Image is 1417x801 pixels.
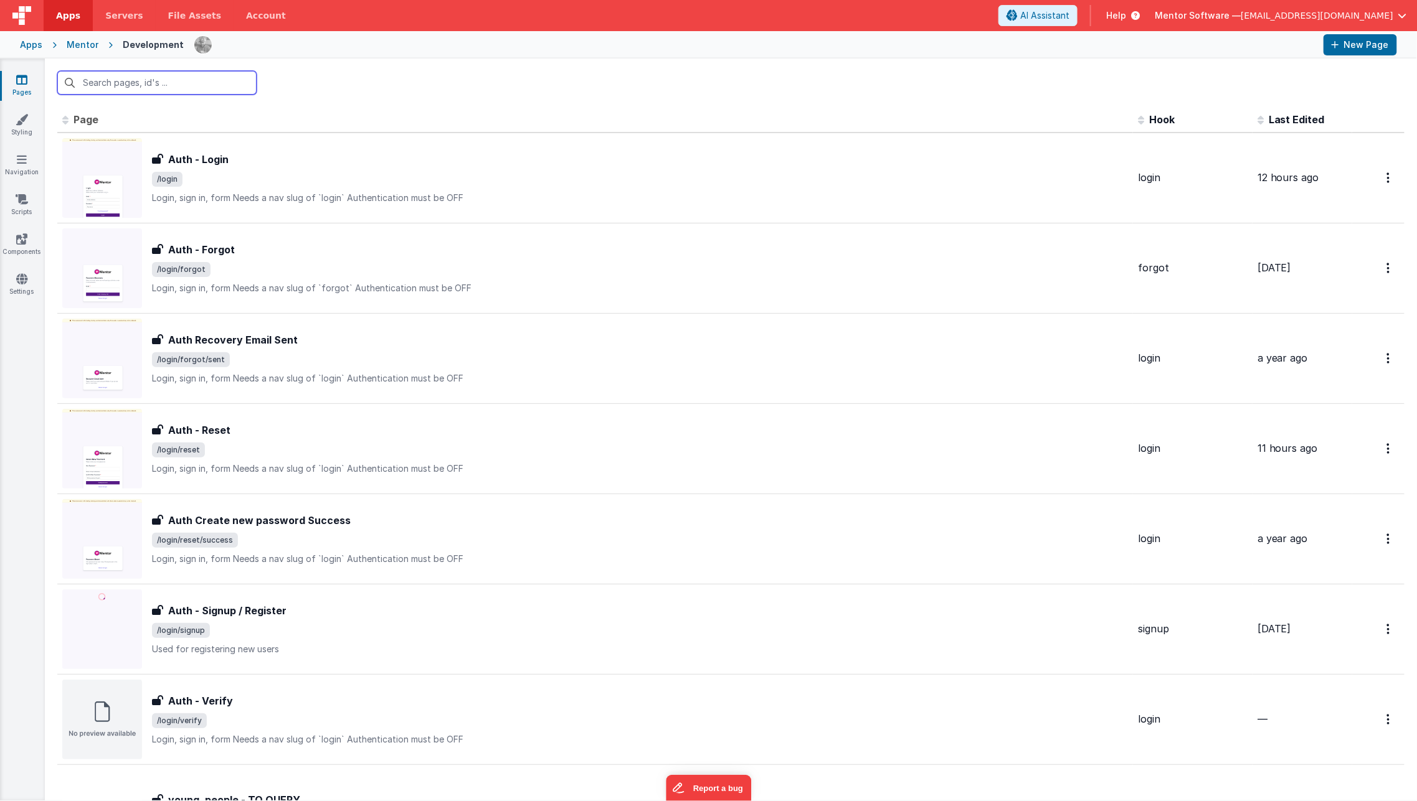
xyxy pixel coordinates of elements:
p: Login, sign in, form Needs a nav slug of `forgot` Authentication must be OFF [152,282,1128,294]
div: login [1138,171,1248,185]
span: 11 hours ago [1258,442,1318,454]
span: /login/verify [152,713,207,728]
span: /login/reset/success [152,533,238,548]
div: signup [1138,622,1248,636]
button: Options [1380,526,1400,551]
img: eba322066dbaa00baf42793ca2fab581 [194,36,212,54]
h3: Auth Create new password Success [168,513,351,528]
iframe: Marker.io feedback button [666,775,751,801]
h3: Auth - Signup / Register [168,603,287,618]
span: [DATE] [1258,261,1291,274]
button: AI Assistant [998,5,1078,26]
p: Login, sign in, form Needs a nav slug of `login` Authentication must be OFF [152,733,1128,746]
span: 12 hours ago [1258,171,1319,184]
div: login [1138,351,1248,365]
button: Options [1380,616,1400,642]
button: Options [1380,706,1400,732]
div: Development [123,39,184,51]
input: Search pages, id's ... [57,71,257,95]
span: a year ago [1258,352,1308,364]
p: Login, sign in, form Needs a nav slug of `login` Authentication must be OFF [152,462,1128,475]
span: Apps [56,9,80,22]
div: Mentor [67,39,98,51]
span: Hook [1149,113,1175,126]
span: — [1258,713,1268,725]
span: /login/forgot [152,262,211,277]
span: AI Assistant [1020,9,1069,22]
h3: Auth - Login [168,152,229,167]
button: Mentor Software — [EMAIL_ADDRESS][DOMAIN_NAME] [1155,9,1407,22]
span: /login/reset [152,443,205,457]
span: File Assets [168,9,222,22]
span: [EMAIL_ADDRESS][DOMAIN_NAME] [1241,9,1393,22]
h3: Auth - Forgot [168,242,235,257]
span: Help [1106,9,1126,22]
h3: Auth - Reset [168,423,230,438]
span: /login [152,172,182,187]
div: forgot [1138,261,1248,275]
button: Options [1380,345,1400,371]
p: Login, sign in, form Needs a nav slug of `login` Authentication must be OFF [152,192,1128,204]
button: Options [1380,436,1400,461]
p: Login, sign in, form Needs a nav slug of `login` Authentication must be OFF [152,372,1128,385]
span: Page [73,113,98,126]
div: login [1138,532,1248,546]
span: Last Edited [1269,113,1325,126]
p: Used for registering new users [152,643,1128,655]
button: New Page [1324,34,1397,55]
span: /login/forgot/sent [152,352,230,367]
h3: Auth Recovery Email Sent [168,332,298,347]
button: Options [1380,165,1400,190]
span: [DATE] [1258,622,1291,635]
div: login [1138,712,1248,726]
span: Servers [105,9,143,22]
div: Apps [20,39,42,51]
button: Options [1380,255,1400,281]
p: Login, sign in, form Needs a nav slug of `login` Authentication must be OFF [152,553,1128,565]
div: login [1138,441,1248,456]
span: Mentor Software — [1155,9,1241,22]
span: a year ago [1258,532,1308,545]
h3: Auth - Verify [168,693,233,708]
span: /login/signup [152,623,210,638]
